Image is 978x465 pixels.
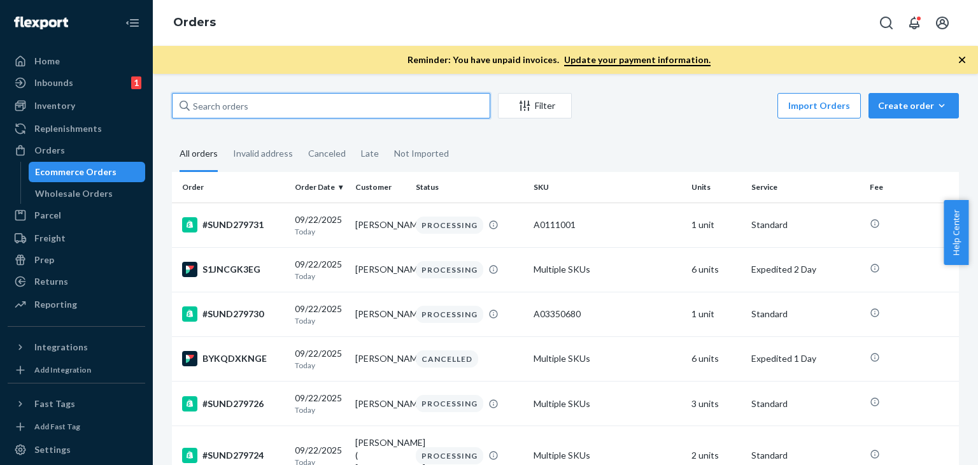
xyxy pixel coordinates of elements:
[182,448,285,463] div: #SUND279724
[8,271,145,292] a: Returns
[564,54,711,66] a: Update your payment information.
[528,336,686,381] td: Multiple SKUs
[8,294,145,315] a: Reporting
[34,122,102,135] div: Replenishments
[34,76,73,89] div: Inbounds
[182,351,285,366] div: BYKQDXKNGE
[361,137,379,170] div: Late
[411,172,528,203] th: Status
[686,292,747,336] td: 1 unit
[295,258,345,282] div: 09/22/2025
[180,137,218,172] div: All orders
[416,350,478,368] div: CANCELLED
[295,347,345,371] div: 09/22/2025
[25,9,71,20] span: Support
[746,172,864,203] th: Service
[751,397,859,410] p: Standard
[944,200,968,265] span: Help Center
[8,362,145,378] a: Add Integration
[308,137,346,170] div: Canceled
[498,93,572,118] button: Filter
[751,449,859,462] p: Standard
[182,217,285,232] div: #SUND279731
[34,421,80,432] div: Add Fast Tag
[295,360,345,371] p: Today
[35,187,113,200] div: Wholesale Orders
[34,209,61,222] div: Parcel
[34,99,75,112] div: Inventory
[34,298,77,311] div: Reporting
[34,341,88,354] div: Integrations
[34,275,68,288] div: Returns
[295,271,345,282] p: Today
[34,397,75,410] div: Fast Tags
[34,254,54,266] div: Prep
[534,218,681,231] div: A0111001
[751,263,859,276] p: Expedited 2 Day
[8,228,145,248] a: Freight
[751,308,859,320] p: Standard
[8,51,145,71] a: Home
[528,382,686,426] td: Multiple SKUs
[865,172,959,203] th: Fee
[686,382,747,426] td: 3 units
[34,55,60,68] div: Home
[8,440,145,460] a: Settings
[295,404,345,415] p: Today
[686,172,747,203] th: Units
[34,443,71,456] div: Settings
[499,99,571,112] div: Filter
[416,306,483,323] div: PROCESSING
[394,137,449,170] div: Not Imported
[295,226,345,237] p: Today
[878,99,949,112] div: Create order
[407,54,711,66] p: Reminder: You have unpaid invoices.
[29,183,146,204] a: Wholesale Orders
[686,336,747,381] td: 6 units
[29,162,146,182] a: Ecommerce Orders
[35,166,117,178] div: Ecommerce Orders
[751,218,859,231] p: Standard
[8,73,145,93] a: Inbounds1
[34,232,66,245] div: Freight
[182,306,285,322] div: #SUND279730
[8,96,145,116] a: Inventory
[295,315,345,326] p: Today
[868,93,959,118] button: Create order
[34,144,65,157] div: Orders
[295,303,345,326] div: 09/22/2025
[350,292,411,336] td: [PERSON_NAME]
[874,10,899,36] button: Open Search Box
[350,382,411,426] td: [PERSON_NAME]
[120,10,145,36] button: Close Navigation
[8,118,145,139] a: Replenishments
[172,172,290,203] th: Order
[172,93,490,118] input: Search orders
[131,76,141,89] div: 1
[751,352,859,365] p: Expedited 1 Day
[355,182,406,192] div: Customer
[686,247,747,292] td: 6 units
[8,337,145,357] button: Integrations
[416,395,483,412] div: PROCESSING
[295,213,345,237] div: 09/22/2025
[930,10,955,36] button: Open account menu
[163,4,226,41] ol: breadcrumbs
[416,261,483,278] div: PROCESSING
[8,419,145,434] a: Add Fast Tag
[34,364,91,375] div: Add Integration
[14,17,68,29] img: Flexport logo
[8,140,145,161] a: Orders
[173,15,216,29] a: Orders
[686,203,747,247] td: 1 unit
[534,308,681,320] div: A03350680
[350,336,411,381] td: [PERSON_NAME]
[416,447,483,464] div: PROCESSING
[182,396,285,411] div: #SUND279726
[8,205,145,225] a: Parcel
[290,172,350,203] th: Order Date
[350,203,411,247] td: [PERSON_NAME]
[902,10,927,36] button: Open notifications
[8,394,145,414] button: Fast Tags
[528,247,686,292] td: Multiple SKUs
